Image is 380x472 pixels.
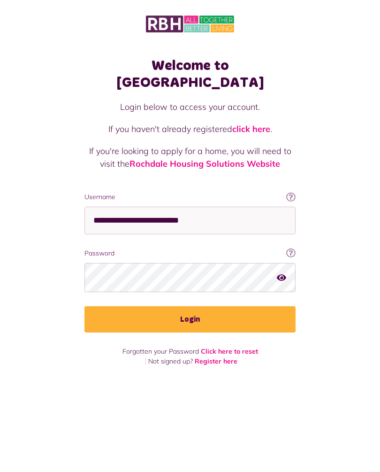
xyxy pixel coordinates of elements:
button: Login [84,306,296,333]
span: Not signed up? [148,357,193,365]
p: If you're looking to apply for a home, you will need to visit the [84,145,296,170]
a: click here [232,124,270,134]
a: Click here to reset [201,347,258,356]
img: MyRBH [146,14,234,34]
span: Forgotten your Password [122,347,199,356]
h1: Welcome to [GEOGRAPHIC_DATA] [84,57,296,91]
label: Password [84,248,296,258]
p: If you haven't already registered . [84,123,296,135]
label: Username [84,192,296,202]
a: Register here [195,357,237,365]
a: Rochdale Housing Solutions Website [129,158,280,169]
p: Login below to access your account. [84,101,296,113]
